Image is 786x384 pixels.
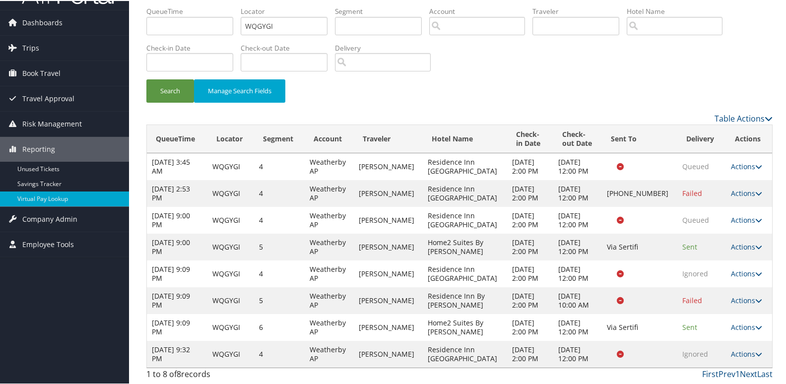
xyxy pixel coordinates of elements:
a: Actions [731,241,762,251]
span: Travel Approval [22,85,74,110]
label: Locator [241,5,335,15]
td: [PERSON_NAME] [354,286,423,313]
td: [PERSON_NAME] [354,206,423,233]
td: [PERSON_NAME] [354,340,423,367]
a: 1 [735,368,740,379]
td: [DATE] 9:00 PM [147,233,207,259]
td: [DATE] 9:09 PM [147,313,207,340]
span: Ignored [682,348,708,358]
a: Actions [731,214,762,224]
label: Check-out Date [241,42,335,52]
td: 4 [254,340,305,367]
td: Weatherby AP [305,313,353,340]
th: Traveler: activate to sort column ascending [354,124,423,152]
td: 4 [254,259,305,286]
span: Failed [682,295,702,304]
td: Via Sertifi [602,313,677,340]
th: Hotel Name: activate to sort column ascending [423,124,507,152]
td: WQGYGI [207,340,254,367]
td: [DATE] 12:00 PM [553,313,602,340]
th: Account: activate to sort column ascending [305,124,353,152]
button: Manage Search Fields [194,78,285,102]
a: Actions [731,161,762,170]
td: Weatherby AP [305,286,353,313]
a: Actions [731,188,762,197]
th: Check-in Date: activate to sort column descending [507,124,553,152]
td: Home2 Suites By [PERSON_NAME] [423,233,507,259]
span: 8 [177,368,181,379]
td: [DATE] 2:00 PM [507,206,553,233]
span: Company Admin [22,206,77,231]
td: [PHONE_NUMBER] [602,179,677,206]
td: [DATE] 2:53 PM [147,179,207,206]
span: Reporting [22,136,55,161]
td: Residence Inn [GEOGRAPHIC_DATA] [423,259,507,286]
td: [DATE] 9:32 PM [147,340,207,367]
span: Queued [682,161,709,170]
td: [DATE] 12:00 PM [553,206,602,233]
td: Residence Inn [GEOGRAPHIC_DATA] [423,152,507,179]
td: [DATE] 12:00 PM [553,179,602,206]
a: Next [740,368,757,379]
td: [DATE] 12:00 PM [553,233,602,259]
a: First [702,368,719,379]
td: [DATE] 12:00 PM [553,152,602,179]
td: WQGYGI [207,179,254,206]
td: [DATE] 2:00 PM [507,259,553,286]
td: WQGYGI [207,286,254,313]
label: QueueTime [146,5,241,15]
td: WQGYGI [207,313,254,340]
th: Sent To: activate to sort column ascending [602,124,677,152]
td: 5 [254,233,305,259]
td: WQGYGI [207,152,254,179]
span: Risk Management [22,111,82,135]
td: [DATE] 2:00 PM [507,233,553,259]
td: [DATE] 12:00 PM [553,340,602,367]
td: Residence Inn [GEOGRAPHIC_DATA] [423,340,507,367]
td: [DATE] 2:00 PM [507,313,553,340]
td: Residence Inn By [PERSON_NAME] [423,286,507,313]
td: [DATE] 9:09 PM [147,286,207,313]
td: Weatherby AP [305,152,353,179]
td: [PERSON_NAME] [354,313,423,340]
td: [PERSON_NAME] [354,233,423,259]
td: 4 [254,179,305,206]
td: Via Sertifi [602,233,677,259]
span: Sent [682,241,697,251]
td: Weatherby AP [305,340,353,367]
th: Segment: activate to sort column ascending [254,124,305,152]
td: Residence Inn [GEOGRAPHIC_DATA] [423,206,507,233]
a: Actions [731,268,762,277]
span: Book Travel [22,60,61,85]
td: 4 [254,152,305,179]
span: Sent [682,321,697,331]
td: WQGYGI [207,206,254,233]
a: Actions [731,348,762,358]
th: Actions [726,124,772,152]
td: [DATE] 2:00 PM [507,286,553,313]
label: Traveler [532,5,627,15]
td: 4 [254,206,305,233]
span: Ignored [682,268,708,277]
td: [DATE] 2:00 PM [507,340,553,367]
a: Actions [731,321,762,331]
td: [PERSON_NAME] [354,152,423,179]
label: Check-in Date [146,42,241,52]
a: Actions [731,295,762,304]
td: WQGYGI [207,259,254,286]
a: Table Actions [715,112,773,123]
div: 1 to 8 of records [146,367,292,384]
td: [PERSON_NAME] [354,259,423,286]
td: Home2 Suites By [PERSON_NAME] [423,313,507,340]
td: [PERSON_NAME] [354,179,423,206]
a: Last [757,368,773,379]
span: Queued [682,214,709,224]
td: WQGYGI [207,233,254,259]
td: [DATE] 2:00 PM [507,152,553,179]
label: Segment [335,5,429,15]
label: Account [429,5,532,15]
th: Locator: activate to sort column ascending [207,124,254,152]
th: Check-out Date: activate to sort column ascending [553,124,602,152]
th: QueueTime: activate to sort column ascending [147,124,207,152]
td: [DATE] 3:45 AM [147,152,207,179]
